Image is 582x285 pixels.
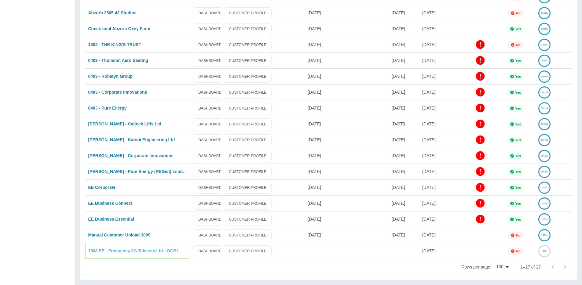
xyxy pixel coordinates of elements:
div: 03 Mar 2025 [305,164,389,179]
p: Yes [515,218,521,221]
a: 0403 - Pure Energy [88,106,127,110]
a: 98.8% [538,26,551,31]
text: 99% [542,59,547,62]
a: 0% [538,248,551,253]
a: Manual Customer Upload 3009 [88,233,151,237]
div: 30 Sep 2024 [419,195,450,211]
div: 31 Jul 2025 [389,5,419,21]
a: 99.2% [538,169,551,174]
a: CUSTOMER PROFILE [224,214,272,225]
a: CUSTOMER PROFILE [224,23,272,35]
div: 01 Mar 2025 [389,37,419,52]
p: Yes [515,122,521,126]
a: DASHBOARD [193,166,227,178]
p: Yes [515,202,521,205]
text: 99.7% [541,139,548,141]
div: 27 Aug 2025 [419,243,450,259]
a: [PERSON_NAME] - Corporate Innovations [88,153,174,158]
div: 01 Mar 2025 [389,100,419,116]
a: 100% [538,217,551,222]
div: 04 Aug 2025 [305,5,389,21]
a: CUSTOMER PROFILE [224,118,272,130]
div: Not all required reports for this customer were uploaded for the latest usage month. [508,41,523,48]
div: 01 Mar 2025 [389,164,419,179]
a: EE Business Essential [88,217,134,222]
div: 17 Sep 2024 [389,211,419,227]
p: Yes [515,91,521,94]
text: 100% [541,43,547,46]
a: CUSTOMER PROFILE [224,87,272,99]
div: 30 Sep 2024 [305,227,389,243]
p: Yes [515,27,521,31]
a: 100% [538,233,551,237]
text: 99.2% [541,12,548,14]
div: 03 Mar 2025 [305,132,389,148]
a: 0403 - Corporate Innovations [88,90,147,95]
a: DASHBOARD [193,182,227,194]
p: 1–27 of 27 [521,264,541,270]
div: 03 Jan 2025 [419,116,450,132]
div: 30 Jul 2025 [419,21,450,37]
div: 04 Mar 2025 [419,84,450,100]
p: Yes [515,106,521,110]
a: CUSTOMER PROFILE [224,166,272,178]
a: DASHBOARD [193,245,227,257]
a: DASHBOARD [193,23,227,35]
a: CUSTOMER PROFILE [224,71,272,83]
text: 100% [541,186,547,189]
div: 30 Sep 2024 [419,227,450,243]
div: Not all required reports for this customer were uploaded for the latest usage month. [508,248,523,254]
div: 01 Oct 2024 [389,179,419,195]
text: 99.4% [541,75,548,78]
a: Check total Abzorb Oxey Farm [88,26,150,31]
a: 1508 EE - Frequency 3G Telecom Ltd - OOB1 [88,248,179,253]
div: 04 Mar 2025 [419,68,450,84]
div: 06 Mar 2025 [305,37,389,52]
div: 20 Sep 2024 [389,195,419,211]
text: 100% [541,218,547,221]
a: 99.6% [538,121,551,126]
p: Yes [515,59,521,63]
a: 100% [538,201,551,206]
p: Yes [515,138,521,142]
div: 01 Mar 2025 [389,132,419,148]
a: CUSTOMER PROFILE [224,182,272,194]
div: Not all required reports for this customer were uploaded for the latest usage month. [508,232,523,239]
div: 04 Mar 2025 [419,52,450,68]
text: 99.1% [541,91,548,94]
a: CUSTOMER PROFILE [224,229,272,241]
p: No [516,249,521,253]
div: 30 Sep 2024 [419,211,450,227]
a: EE Business Connect [88,201,133,206]
div: 04 Mar 2025 [305,100,389,116]
a: 100% [538,42,551,47]
p: Yes [515,154,521,158]
a: DASHBOARD [193,71,227,83]
div: 01 Mar 2025 [389,84,419,100]
text: 99.1% [541,154,548,157]
div: 16 Feb 2025 [389,68,419,84]
a: DASHBOARD [193,229,227,241]
div: 100 [494,262,511,271]
a: 99.2% [538,10,551,15]
div: 30 Sep 2024 [305,211,389,227]
a: CUSTOMER PROFILE [224,55,272,67]
text: 99.2% [541,170,548,173]
div: 04 Mar 2025 [305,116,389,132]
a: 99.1% [538,153,551,158]
div: 03 Jan 2025 [419,132,450,148]
a: CUSTOMER PROFILE [224,39,272,51]
a: DASHBOARD [193,87,227,99]
a: [PERSON_NAME] - Katoni Engineering Ltd [88,137,175,142]
a: 99.7% [538,137,551,142]
text: 99.6% [541,123,548,125]
div: 04 Mar 2025 [305,84,389,100]
div: 10 Oct 2024 [305,179,389,195]
div: 04 Mar 2025 [305,52,389,68]
div: 01 Mar 2025 [389,148,419,164]
a: [PERSON_NAME] - Caltech Lifts Ltd [88,121,162,126]
a: CUSTOMER PROFILE [224,198,272,210]
div: 03 Mar 2025 [305,148,389,164]
div: 01 Mar 2025 [389,116,419,132]
div: 30 Sep 2024 [419,179,450,195]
